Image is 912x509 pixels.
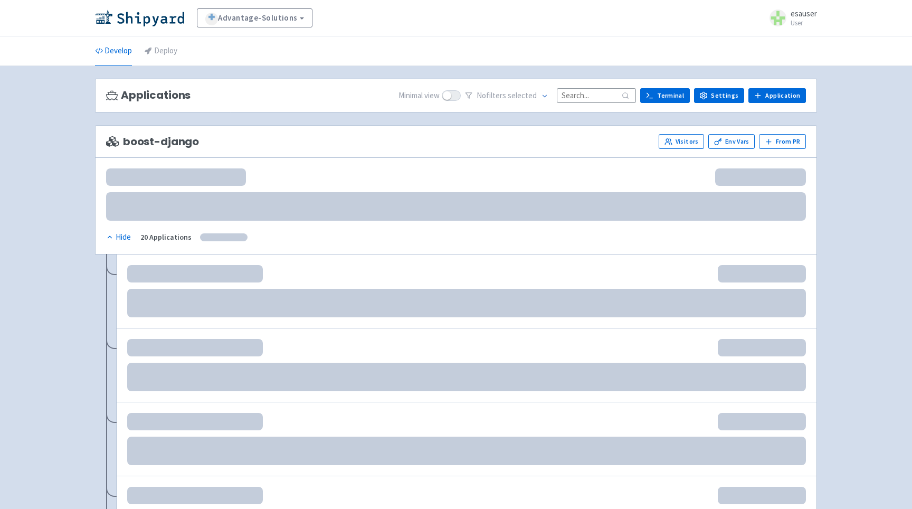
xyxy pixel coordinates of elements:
[694,88,744,103] a: Settings
[106,231,132,243] button: Hide
[748,88,806,103] a: Application
[557,88,636,102] input: Search...
[640,88,690,103] a: Terminal
[708,134,755,149] a: Env Vars
[791,20,817,26] small: User
[106,89,191,101] h3: Applications
[106,231,131,243] div: Hide
[398,90,440,102] span: Minimal view
[197,8,312,27] a: Advantage-Solutions
[763,10,817,26] a: esauser User
[140,231,192,243] div: 20 Applications
[106,136,199,148] span: boost-django
[791,8,817,18] span: esauser
[659,134,704,149] a: Visitors
[508,90,537,100] span: selected
[759,134,806,149] button: From PR
[145,36,177,66] a: Deploy
[477,90,537,102] span: No filter s
[95,10,184,26] img: Shipyard logo
[95,36,132,66] a: Develop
